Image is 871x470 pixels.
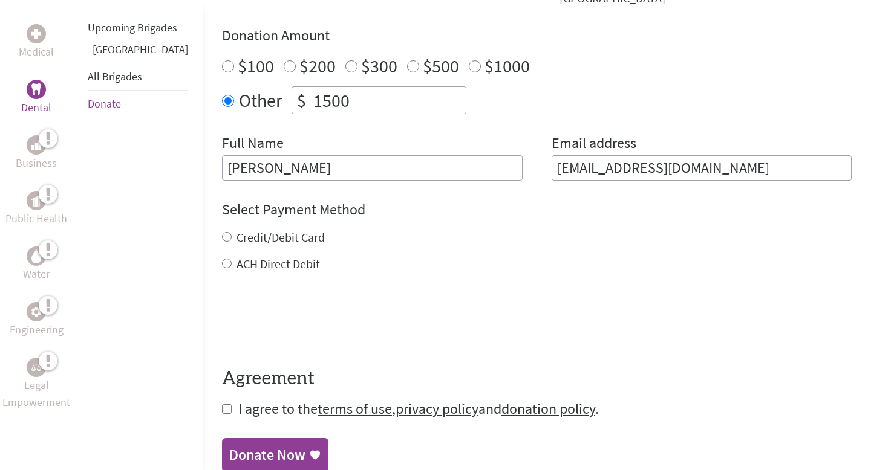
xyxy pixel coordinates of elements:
p: Dental [21,99,51,116]
label: Email address [552,134,636,155]
label: $100 [238,54,274,77]
div: Public Health [27,191,46,210]
p: Public Health [5,210,67,227]
div: Legal Empowerment [27,358,46,377]
img: Business [31,140,41,150]
img: Medical [31,29,41,39]
h4: Select Payment Method [222,200,852,219]
a: Public HealthPublic Health [5,191,67,227]
label: ACH Direct Debit [237,256,320,271]
a: EngineeringEngineering [10,302,64,338]
iframe: reCAPTCHA [222,297,406,344]
img: Legal Empowerment [31,364,41,371]
li: Upcoming Brigades [88,14,188,41]
a: WaterWater [23,246,50,283]
a: donation policy [501,399,595,418]
li: Panama [88,41,188,63]
div: Donate Now [229,445,305,465]
img: Engineering [31,307,41,317]
label: $300 [361,54,397,77]
div: Business [27,135,46,155]
input: Enter Amount [311,87,466,114]
a: Legal EmpowermentLegal Empowerment [2,358,70,411]
p: Water [23,266,50,283]
img: Dental [31,83,41,95]
input: Enter Full Name [222,155,523,181]
a: All Brigades [88,69,142,83]
span: I agree to the , and . [238,399,599,418]
a: terms of use [318,399,392,418]
a: Upcoming Brigades [88,21,177,34]
p: Engineering [10,321,64,338]
a: Donate [88,97,121,111]
p: Business [16,155,57,172]
li: All Brigades [88,63,188,91]
h4: Agreement [222,368,852,390]
label: Credit/Debit Card [237,230,325,245]
input: Your Email [552,155,852,181]
div: $ [292,87,311,114]
label: $1000 [484,54,530,77]
a: [GEOGRAPHIC_DATA] [93,42,188,56]
p: Medical [19,43,54,60]
label: Full Name [222,134,284,155]
div: Dental [27,80,46,99]
label: $200 [299,54,336,77]
div: Engineering [27,302,46,321]
label: Other [239,86,282,114]
p: Legal Empowerment [2,377,70,411]
label: $500 [423,54,459,77]
img: Water [31,249,41,263]
div: Water [27,246,46,266]
li: Donate [88,91,188,117]
a: BusinessBusiness [16,135,57,172]
a: DentalDental [21,80,51,116]
a: MedicalMedical [19,24,54,60]
h4: Donation Amount [222,26,852,45]
a: privacy policy [396,399,478,418]
img: Public Health [31,195,41,207]
div: Medical [27,24,46,43]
